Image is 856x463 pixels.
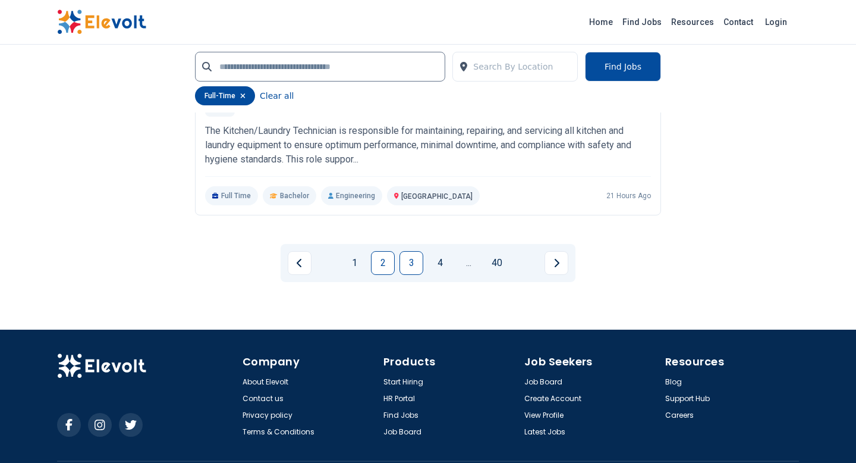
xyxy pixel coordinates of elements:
[618,12,666,32] a: Find Jobs
[524,377,562,387] a: Job Board
[524,353,658,370] h4: Job Seekers
[383,394,415,403] a: HR Portal
[524,411,564,420] a: View Profile
[280,191,309,201] span: Bachelor
[243,394,284,403] a: Contact us
[260,86,294,105] button: Clear all
[342,251,366,275] a: Page 1
[243,377,288,387] a: About Elevolt
[719,12,758,32] a: Contact
[524,427,565,437] a: Latest Jobs
[57,6,181,254] iframe: Advertisement
[195,86,255,105] div: full-time
[288,251,568,275] ul: Pagination
[665,394,710,403] a: Support Hub
[665,411,694,420] a: Careers
[383,411,418,420] a: Find Jobs
[665,377,682,387] a: Blog
[321,186,382,205] p: Engineering
[584,12,618,32] a: Home
[205,87,651,205] a: AccorKitchen/Laundry TechnicianAccorThe Kitchen/Laundry Technician is responsible for maintaining...
[606,191,651,201] p: 21 hours ago
[545,251,568,275] a: Next page
[288,251,311,275] a: Previous page
[524,394,581,403] a: Create Account
[758,10,794,34] a: Login
[57,10,146,35] img: Elevolt
[205,124,651,167] p: The Kitchen/Laundry Technician is responsible for maintaining, repairing, and servicing all kitch...
[428,251,452,275] a: Page 4
[401,192,473,201] span: [GEOGRAPHIC_DATA]
[399,251,423,275] a: Page 3
[57,353,146,378] img: Elevolt
[797,406,856,463] iframe: Chat Widget
[243,353,376,370] h4: Company
[665,353,799,370] h4: Resources
[243,411,292,420] a: Privacy policy
[243,427,314,437] a: Terms & Conditions
[383,377,423,387] a: Start Hiring
[383,353,517,370] h4: Products
[485,251,509,275] a: Page 40
[585,52,661,82] button: Find Jobs
[457,251,480,275] a: Jump forward
[371,251,395,275] a: Page 2 is your current page
[383,427,421,437] a: Job Board
[205,186,258,205] p: Full Time
[666,12,719,32] a: Resources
